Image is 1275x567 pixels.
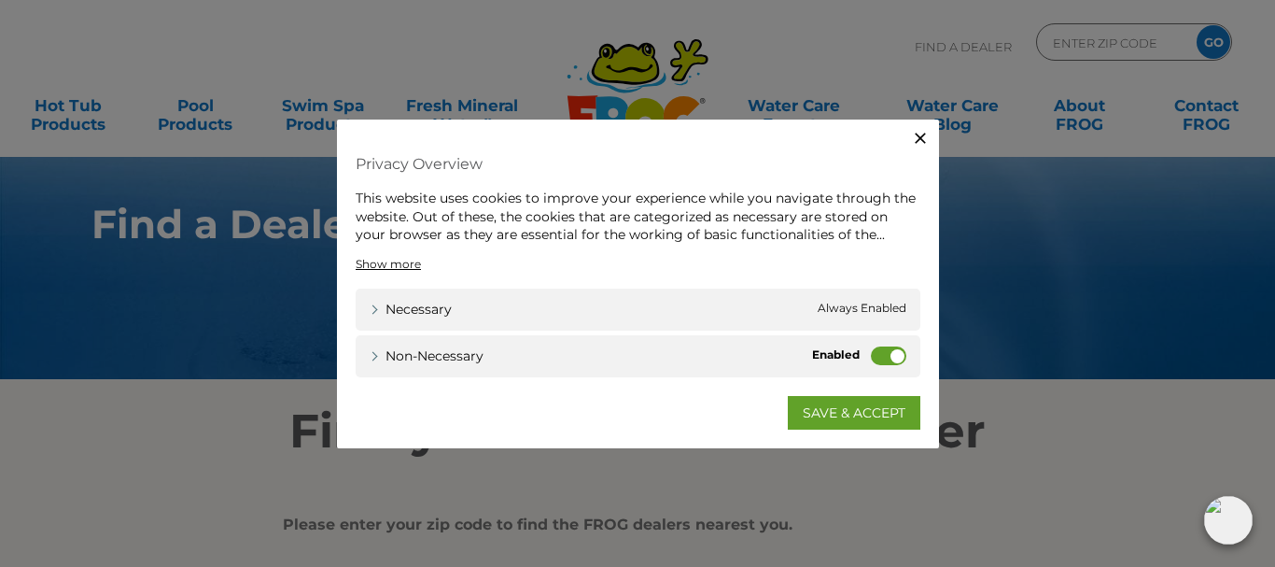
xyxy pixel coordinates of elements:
[788,395,920,429] a: SAVE & ACCEPT
[356,190,920,245] div: This website uses cookies to improve your experience while you navigate through the website. Out ...
[1204,496,1253,545] img: openIcon
[818,299,906,319] span: Always Enabled
[370,299,452,319] a: Necessary
[356,255,421,272] a: Show more
[356,148,920,180] h4: Privacy Overview
[370,346,483,365] a: Non-necessary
